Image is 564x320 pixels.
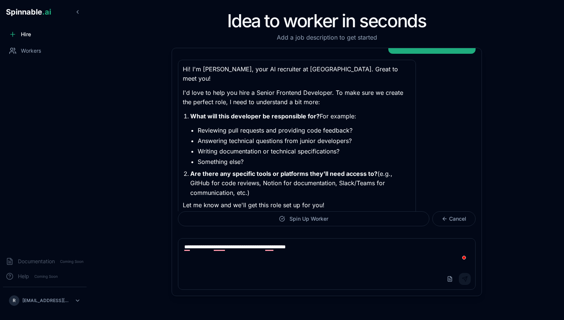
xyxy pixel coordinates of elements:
span: .ai [42,7,51,16]
p: I'd love to help you hire a Senior Frontend Developer. To make sure we create the perfect role, I... [183,88,411,107]
button: Cancel [432,211,476,226]
strong: Are there any specific tools or platforms they'll need access to? [190,170,377,177]
button: R[EMAIL_ADDRESS][DOMAIN_NAME] [6,293,84,308]
li: Reviewing pull requests and providing code feedback? [198,126,411,135]
p: Add a job description to get started [172,33,482,42]
span: Coming Soon [32,273,60,280]
p: (e.g., GitHub for code reviews, Notion for documentation, Slack/Teams for communication, etc.) [190,169,411,198]
span: Coming Soon [58,258,86,265]
p: Let me know and we'll get this role set up for you! [183,201,411,210]
button: Spin Up Worker [178,211,429,226]
p: Hi! I'm [PERSON_NAME], your AI recruiter at [GEOGRAPHIC_DATA]. Great to meet you! [183,65,411,84]
textarea: To enrich screen reader interactions, please activate Accessibility in Grammarly extension settings [178,239,475,268]
li: Writing documentation or technical specifications? [198,147,411,156]
span: Help [18,273,29,280]
span: R [13,298,16,304]
li: Answering technical questions from junior developers? [198,136,411,145]
span: Hire [21,31,31,38]
h1: Idea to worker in seconds [172,12,482,30]
li: Something else? [198,157,411,166]
span: Documentation [18,258,55,265]
span: Cancel [449,215,466,223]
span: Spinnable [6,7,51,16]
span: Workers [21,47,41,55]
p: [EMAIL_ADDRESS][DOMAIN_NAME] [22,298,72,304]
span: Spin Up Worker [289,215,328,223]
strong: What will this developer be responsible for? [190,112,320,120]
p: For example: [190,112,411,121]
